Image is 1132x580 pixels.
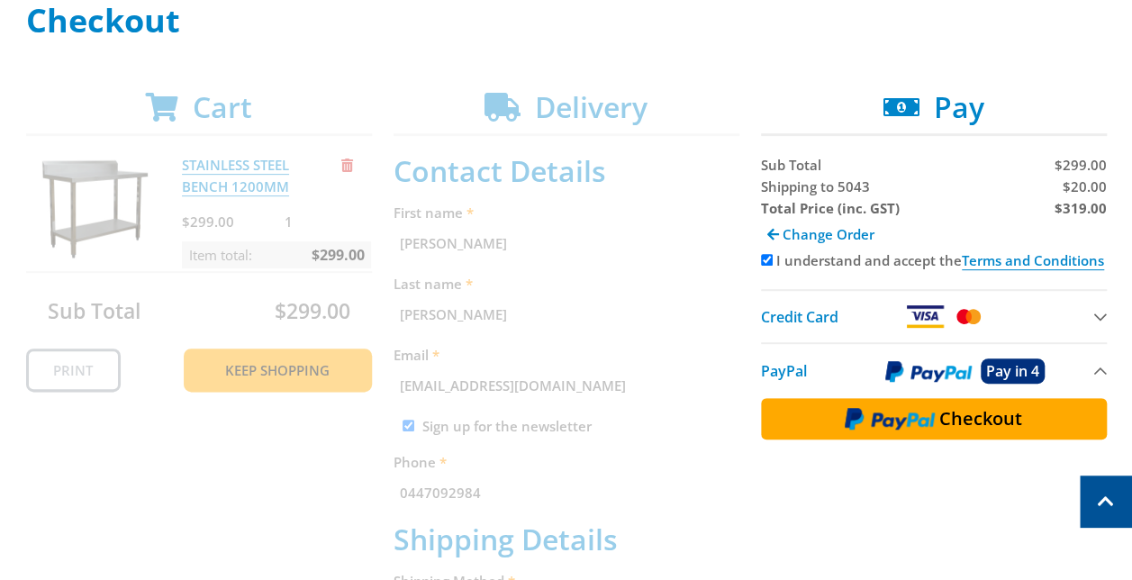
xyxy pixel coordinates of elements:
strong: Total Price (inc. GST) [761,199,900,217]
span: $20.00 [1062,177,1106,195]
span: Checkout [939,410,1022,428]
img: PayPal [885,360,972,383]
a: Change Order [761,219,881,249]
input: overall type: UNKNOWN_TYPE html type: HTML_TYPE_UNSPECIFIED server type: SERVER_RESPONSE_PENDING ... [761,254,773,266]
span: Pay in 4 [986,361,1039,381]
button: Checkout [761,398,1107,440]
span: PayPal [761,361,807,381]
label: I understand and accept the [776,251,1104,270]
span: Credit Card [761,307,838,327]
span: Change Order [783,225,874,243]
span: $299.00 [1054,156,1106,174]
img: PayPal [845,407,935,430]
strong: $319.00 [1054,199,1106,217]
a: Terms and Conditions [962,251,1104,270]
img: Visa [905,305,945,328]
h1: Checkout [26,3,1107,39]
button: PayPal Pay in 4 [761,342,1107,398]
button: Credit Card [761,289,1107,342]
img: Mastercard [953,305,984,328]
span: Pay [934,87,984,126]
span: Shipping to 5043 [761,177,870,195]
span: Sub Total [761,156,821,174]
